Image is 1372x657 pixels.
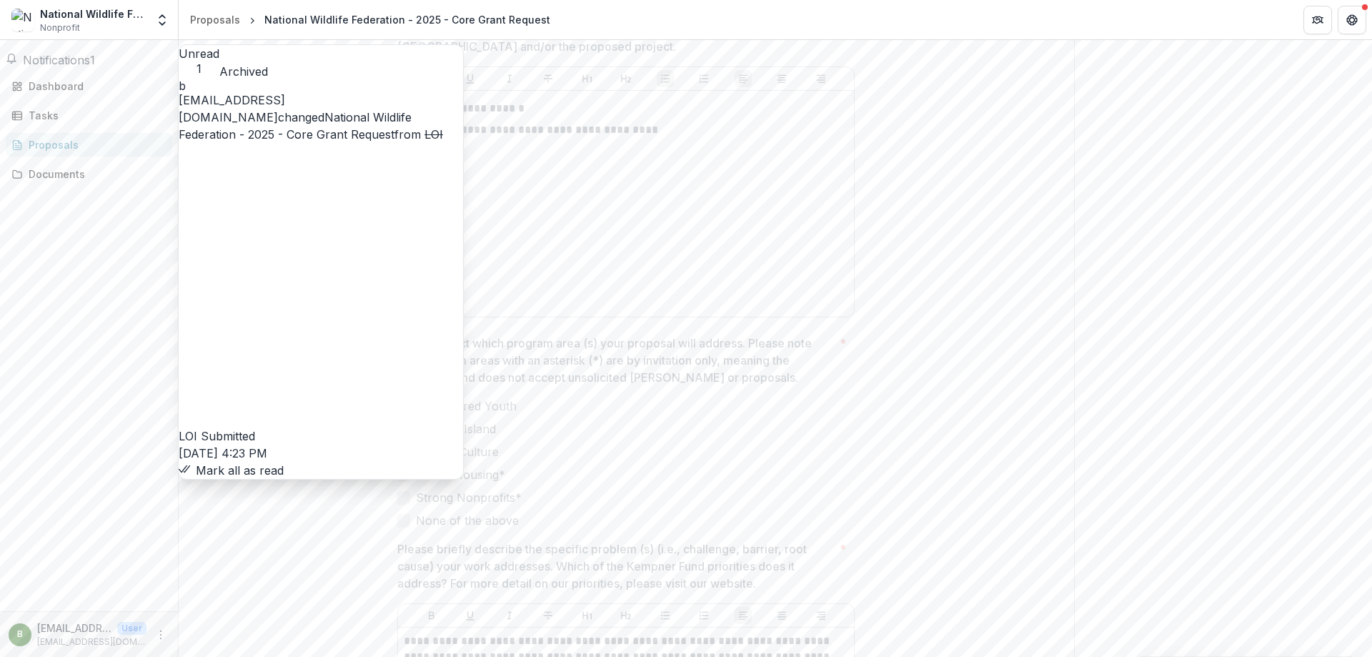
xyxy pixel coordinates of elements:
button: Align Center [773,607,790,624]
div: Proposals [190,12,240,27]
a: Dashboard [6,74,172,98]
button: Align Right [812,70,830,87]
button: Archived [219,63,268,80]
div: Proposals [29,137,161,152]
button: Get Help [1338,6,1366,34]
p: [EMAIL_ADDRESS][DOMAIN_NAME] [37,621,111,636]
a: Proposals [6,133,172,157]
div: National Wildlife Federation [40,6,146,21]
span: [EMAIL_ADDRESS][DOMAIN_NAME] [179,93,285,124]
button: Underline [462,607,479,624]
div: Tasks [29,108,161,123]
p: changed from [179,92,463,445]
span: Empowered Youth [416,397,517,415]
button: Partners [1303,6,1332,34]
div: Documents [29,167,161,182]
button: Align Left [735,70,752,87]
a: Proposals [184,9,246,30]
button: Mark all as read [179,462,284,479]
button: Strike [540,70,557,87]
div: National Wildlife Federation - 2025 - Core Grant Request [264,12,550,27]
button: Ordered List [695,70,712,87]
button: Underline [462,70,479,87]
button: Strike [540,607,557,624]
button: Heading 1 [579,607,596,624]
p: [DATE] 4:23 PM [179,445,463,462]
button: Ordered List [695,607,712,624]
button: Align Right [812,607,830,624]
span: Strong Nonprofits* [416,489,522,506]
button: Bullet List [657,70,674,87]
button: Heading 2 [617,607,635,624]
span: 1 [90,53,95,67]
nav: breadcrumb [184,9,556,30]
img: National Wildlife Federation [11,9,34,31]
button: Bold [423,607,440,624]
p: User [117,622,146,635]
p: Please briefly describe the specific problem (s) (i.e., challenge, barrier, root cause) your work... [397,540,834,592]
span: 1 [179,62,219,76]
button: Italicize [501,607,518,624]
button: Notifications1 [6,51,95,69]
button: Heading 1 [579,70,596,87]
button: Open entity switcher [152,6,172,34]
p: Please select which program area (s) your proposal will address. Please note that program areas w... [397,335,834,386]
div: bertrandd@nwf.org [17,630,23,639]
button: Heading 2 [617,70,635,87]
span: None of the above [416,512,519,529]
a: Documents [6,162,172,186]
a: Tasks [6,104,172,127]
button: Align Center [773,70,790,87]
button: Italicize [501,70,518,87]
div: bertrandd@nwf.org [179,80,463,92]
span: Notifications [23,53,90,67]
p: [EMAIL_ADDRESS][DOMAIN_NAME] [37,636,146,648]
button: More [152,626,169,643]
s: LOI [424,127,443,142]
button: Unread [179,45,219,76]
button: Bullet List [657,607,674,624]
span: LOI Submitted [179,429,255,443]
button: Align Left [735,607,752,624]
span: Nonprofit [40,21,80,34]
div: Dashboard [29,79,161,94]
